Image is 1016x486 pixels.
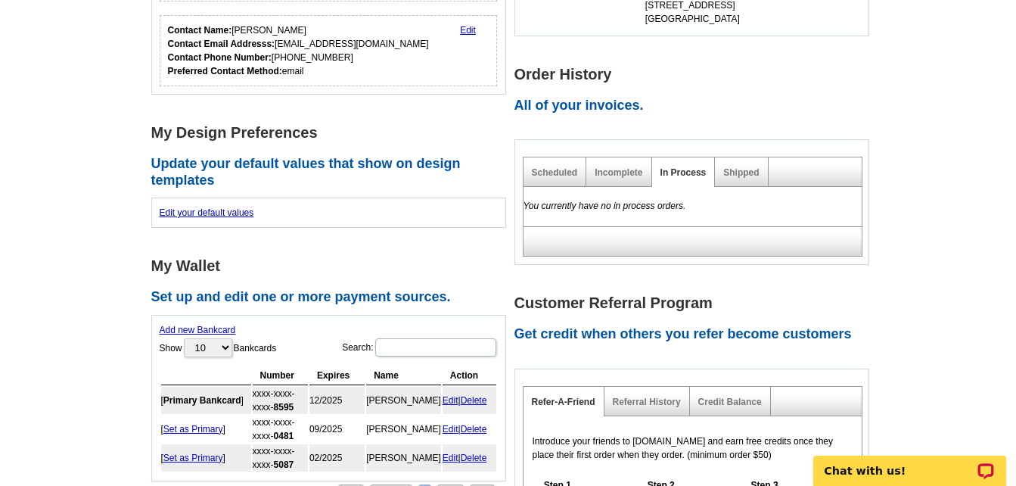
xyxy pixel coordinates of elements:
td: xxxx-xxxx-xxxx- [253,444,308,472]
p: Introduce your friends to [DOMAIN_NAME] and earn free credits once they place their first order w... [533,435,853,462]
a: Credit Balance [698,397,762,407]
a: Edit your default values [160,207,254,218]
label: Search: [342,337,497,358]
h1: My Wallet [151,258,514,274]
a: Set as Primary [163,453,223,463]
td: [ ] [161,387,251,414]
th: Expires [309,366,365,385]
a: Add new Bankcard [160,325,236,335]
a: Set as Primary [163,424,223,435]
td: xxxx-xxxx-xxxx- [253,416,308,443]
label: Show Bankcards [160,337,277,359]
td: 12/2025 [309,387,365,414]
td: | [443,444,496,472]
h2: All of your invoices. [514,98,878,114]
a: Delete [461,453,487,463]
a: Scheduled [532,167,578,178]
a: In Process [660,167,707,178]
input: Search: [375,338,496,357]
strong: Preferred Contact Method: [168,66,282,76]
strong: Contact Name: [168,25,232,36]
iframe: LiveChat chat widget [803,438,1016,486]
td: [PERSON_NAME] [366,387,441,414]
h1: Order History [514,67,878,83]
b: Primary Bankcard [163,395,241,406]
td: 02/2025 [309,444,365,472]
strong: Contact Phone Number: [168,52,272,63]
em: You currently have no in process orders. [524,201,686,211]
strong: 8595 [274,402,294,413]
td: 09/2025 [309,416,365,443]
td: [PERSON_NAME] [366,416,441,443]
select: ShowBankcards [184,338,232,357]
div: Who should we contact regarding order issues? [160,15,498,86]
th: Number [253,366,308,385]
a: Shipped [723,167,759,178]
strong: Contact Email Addresss: [168,39,275,49]
a: Edit [460,25,476,36]
h2: Update your default values that show on design templates [151,156,514,188]
td: | [443,387,496,414]
a: Incomplete [595,167,642,178]
h1: My Design Preferences [151,125,514,141]
a: Delete [461,395,487,406]
a: Referral History [613,397,681,407]
strong: 5087 [274,460,294,470]
a: Refer-A-Friend [532,397,595,407]
td: xxxx-xxxx-xxxx- [253,387,308,414]
strong: 0481 [274,431,294,441]
h2: Get credit when others you refer become customers [514,326,878,343]
td: [ ] [161,444,251,472]
a: Delete [461,424,487,435]
th: Action [443,366,496,385]
h1: Customer Referral Program [514,295,878,311]
div: [PERSON_NAME] [EMAIL_ADDRESS][DOMAIN_NAME] [PHONE_NUMBER] email [168,23,429,78]
td: | [443,416,496,443]
td: [ ] [161,416,251,443]
a: Edit [443,453,458,463]
a: Edit [443,395,458,406]
th: Name [366,366,441,385]
a: Edit [443,424,458,435]
td: [PERSON_NAME] [366,444,441,472]
h2: Set up and edit one or more payment sources. [151,289,514,306]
